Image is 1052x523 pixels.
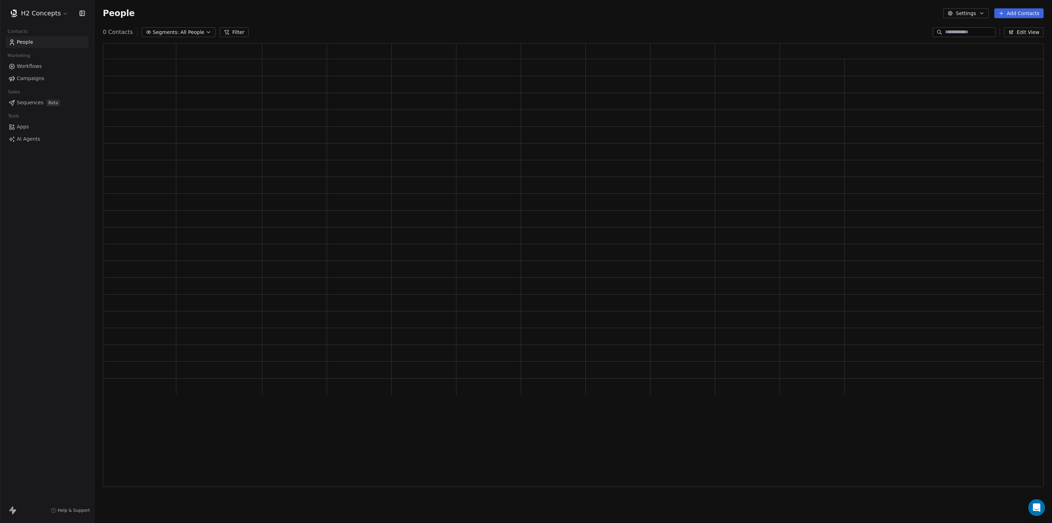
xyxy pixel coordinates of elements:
a: People [6,36,88,48]
button: Edit View [1004,27,1044,37]
span: H2 Concepts [21,9,61,18]
a: Workflows [6,61,88,72]
span: AI Agents [17,135,40,143]
span: Apps [17,123,29,130]
span: Help & Support [58,508,90,513]
span: People [17,38,33,46]
div: grid [103,59,1044,487]
button: H2 Concepts [8,7,70,19]
span: Sequences [17,99,43,106]
span: Sales [5,87,23,97]
span: People [103,8,135,19]
img: logo_h2_portale.png [10,9,18,17]
a: Campaigns [6,73,88,84]
span: Segments: [153,29,179,36]
span: All People [180,29,204,36]
span: Workflows [17,63,42,70]
span: Beta [46,99,60,106]
button: Settings [943,8,988,18]
div: Open Intercom Messenger [1028,499,1045,516]
a: AI Agents [6,133,88,145]
span: Campaigns [17,75,44,82]
button: Add Contacts [994,8,1044,18]
a: Help & Support [51,508,90,513]
span: Tools [5,111,22,121]
a: SequencesBeta [6,97,88,108]
span: Contacts [5,26,31,37]
span: 0 Contacts [103,28,133,36]
button: Filter [220,27,249,37]
a: Apps [6,121,88,133]
span: Marketing [5,50,33,61]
